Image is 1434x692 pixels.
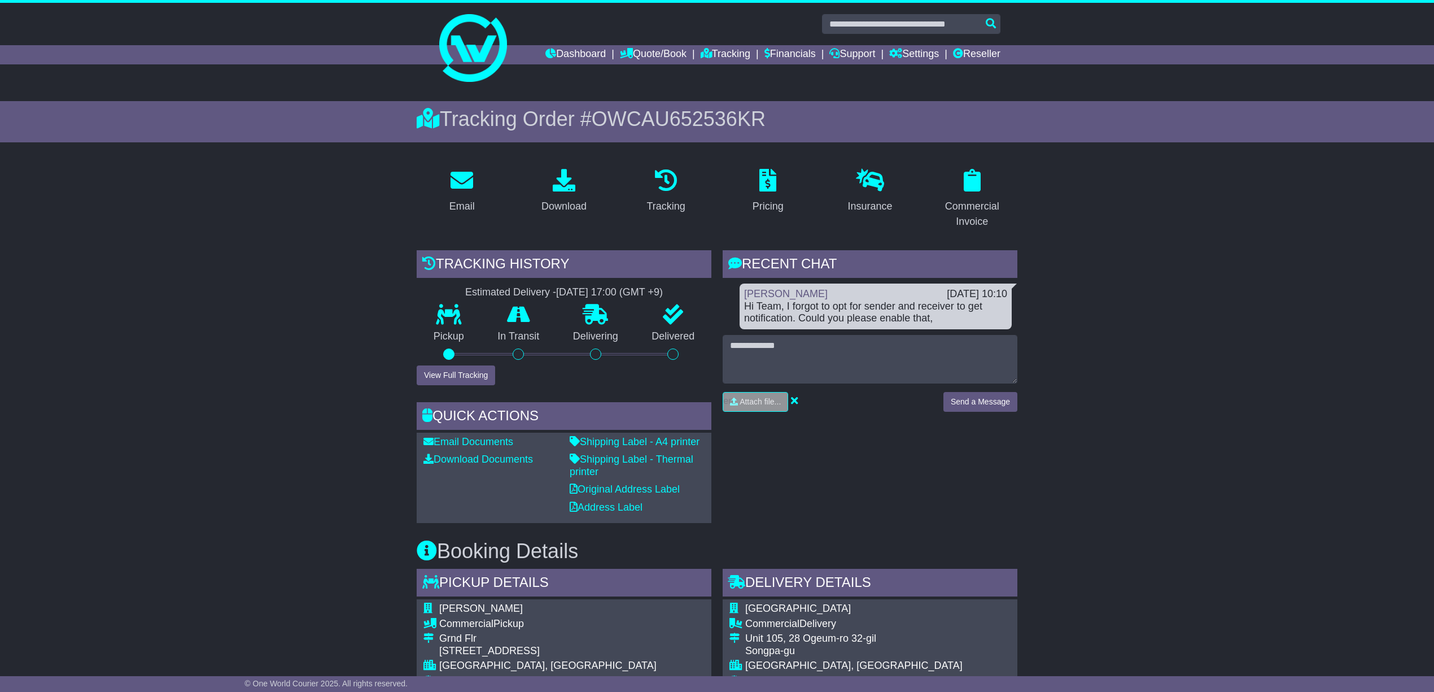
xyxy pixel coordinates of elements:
a: Insurance [840,165,899,218]
div: [DATE] 10:10 [947,288,1007,301]
span: 2113 [548,675,570,686]
a: Reseller [953,45,1000,64]
a: Download Documents [423,454,533,465]
p: Pickup [417,330,481,343]
span: Commercial [745,618,799,629]
div: Download [541,199,587,214]
a: Shipping Label - Thermal printer [570,454,693,477]
a: Quote/Book [620,45,687,64]
span: [GEOGRAPHIC_DATA] [439,675,545,686]
div: Tracking history [417,250,711,281]
span: [GEOGRAPHIC_DATA], Republic Of [745,675,910,686]
a: Download [534,165,594,218]
a: Email Documents [423,436,513,447]
div: Hi Team, I forgot to opt for sender and receiver to get notification. Could you please enable that, [744,301,1007,325]
div: Estimated Delivery - [417,286,711,299]
div: Quick Actions [417,402,711,433]
a: Email [442,165,482,218]
div: Pickup [439,618,657,630]
div: Delivery [745,618,963,630]
p: Delivered [635,330,712,343]
div: [GEOGRAPHIC_DATA], [GEOGRAPHIC_DATA] [439,660,657,672]
h3: Booking Details [417,540,1017,563]
p: Delivering [556,330,635,343]
button: View Full Tracking [417,365,495,385]
a: Shipping Label - A4 printer [570,436,699,447]
div: Unit 105, 28 Ogeum-ro 32-gil [745,633,963,645]
p: In Transit [481,330,557,343]
a: Tracking [640,165,693,218]
span: 05672 [912,675,941,686]
span: OWCAU652536KR [592,107,766,130]
div: Grnd Flr [439,633,657,645]
div: [DATE] 17:00 (GMT +9) [556,286,663,299]
a: Financials [764,45,816,64]
span: [GEOGRAPHIC_DATA] [745,603,851,614]
button: Send a Message [943,392,1017,412]
a: Commercial Invoice [926,165,1017,233]
div: Insurance [847,199,892,214]
div: Pricing [753,199,784,214]
div: Songpa-gu [745,645,963,658]
a: Dashboard [545,45,606,64]
a: [PERSON_NAME] [744,288,828,299]
a: Tracking [701,45,750,64]
div: Tracking Order # [417,107,1017,131]
span: Commercial [439,618,493,629]
a: Pricing [745,165,791,218]
div: [STREET_ADDRESS] [439,645,657,658]
div: RECENT CHAT [723,250,1017,281]
a: Support [829,45,875,64]
div: Delivery Details [723,569,1017,599]
a: Original Address Label [570,484,680,495]
div: Pickup Details [417,569,711,599]
div: [GEOGRAPHIC_DATA], [GEOGRAPHIC_DATA] [745,660,963,672]
span: © One World Courier 2025. All rights reserved. [244,679,408,688]
a: Settings [889,45,939,64]
span: [PERSON_NAME] [439,603,523,614]
div: Email [449,199,475,214]
div: Commercial Invoice [934,199,1010,229]
a: Address Label [570,502,642,513]
div: Tracking [647,199,685,214]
